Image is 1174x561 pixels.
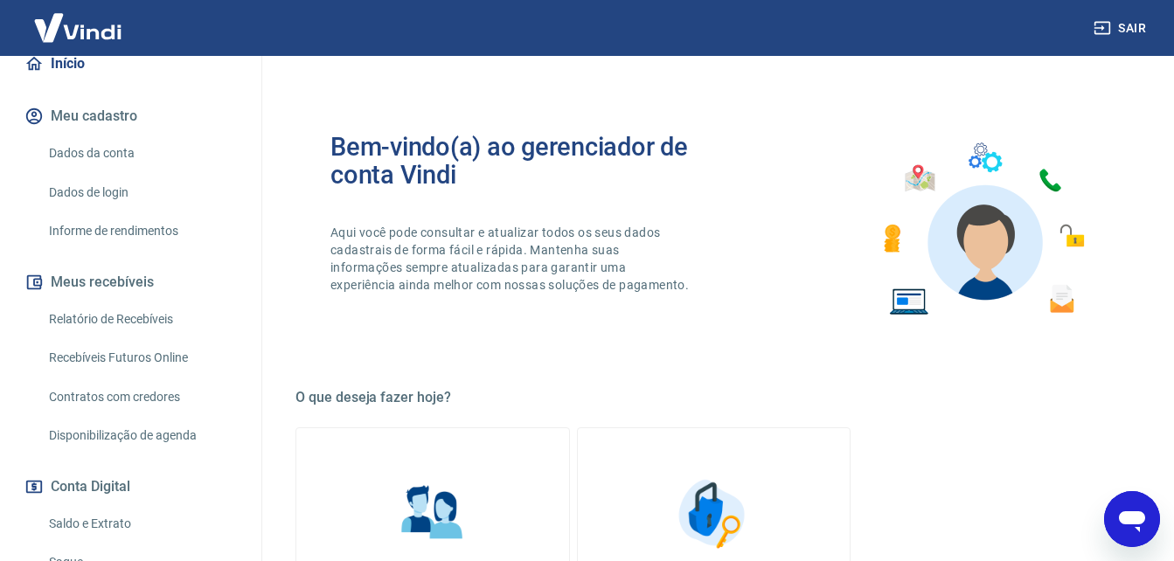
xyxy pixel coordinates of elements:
[330,224,692,294] p: Aqui você pode consultar e atualizar todos os seus dados cadastrais de forma fácil e rápida. Mant...
[21,467,240,506] button: Conta Digital
[42,175,240,211] a: Dados de login
[330,133,714,189] h2: Bem-vindo(a) ao gerenciador de conta Vindi
[21,97,240,135] button: Meu cadastro
[295,389,1132,406] h5: O que deseja fazer hoje?
[1104,491,1160,547] iframe: Botão para abrir a janela de mensagens
[42,301,240,337] a: Relatório de Recebíveis
[21,45,240,83] a: Início
[42,379,240,415] a: Contratos com credores
[868,133,1097,326] img: Imagem de um avatar masculino com diversos icones exemplificando as funcionalidades do gerenciado...
[42,506,240,542] a: Saldo e Extrato
[42,340,240,376] a: Recebíveis Futuros Online
[1090,12,1153,45] button: Sair
[670,470,757,558] img: Segurança
[42,418,240,454] a: Disponibilização de agenda
[389,470,476,558] img: Informações pessoais
[42,135,240,171] a: Dados da conta
[42,213,240,249] a: Informe de rendimentos
[21,1,135,54] img: Vindi
[21,263,240,301] button: Meus recebíveis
